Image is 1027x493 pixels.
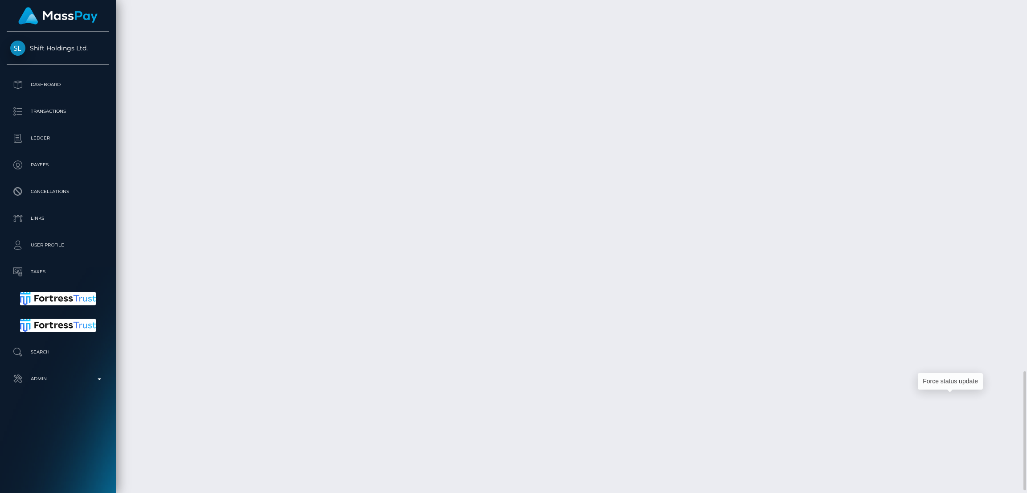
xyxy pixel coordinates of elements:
span: Shift Holdings Ltd. [7,44,109,52]
img: Fortress Trust [20,292,96,305]
p: Links [10,212,106,225]
p: Payees [10,158,106,172]
p: Transactions [10,105,106,118]
div: Force status update [918,373,983,390]
p: Admin [10,372,106,386]
p: Taxes [10,265,106,279]
a: User Profile [7,234,109,256]
a: Transactions [7,100,109,123]
img: Fortress Trust [20,319,96,332]
a: Payees [7,154,109,176]
a: Links [7,207,109,230]
a: Admin [7,368,109,390]
a: Ledger [7,127,109,149]
p: Cancellations [10,185,106,198]
img: Shift Holdings Ltd. [10,41,25,56]
img: MassPay Logo [18,7,98,25]
p: Ledger [10,131,106,145]
a: Search [7,341,109,363]
p: Dashboard [10,78,106,91]
a: Cancellations [7,181,109,203]
a: Taxes [7,261,109,283]
p: Search [10,345,106,359]
a: Dashboard [7,74,109,96]
p: User Profile [10,238,106,252]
